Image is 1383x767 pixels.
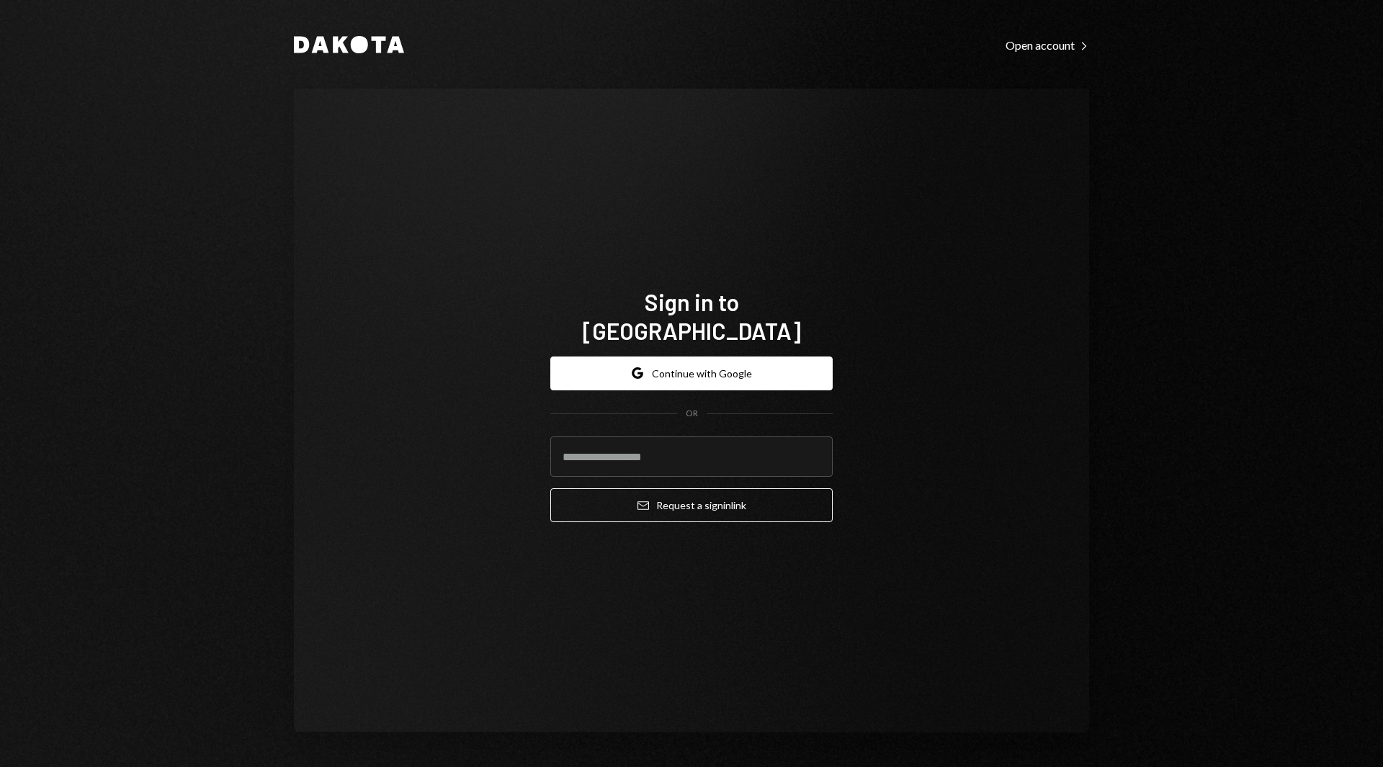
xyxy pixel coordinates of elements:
button: Continue with Google [550,356,833,390]
div: OR [686,408,698,420]
button: Request a signinlink [550,488,833,522]
a: Open account [1006,37,1089,53]
h1: Sign in to [GEOGRAPHIC_DATA] [550,287,833,345]
div: Open account [1006,38,1089,53]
